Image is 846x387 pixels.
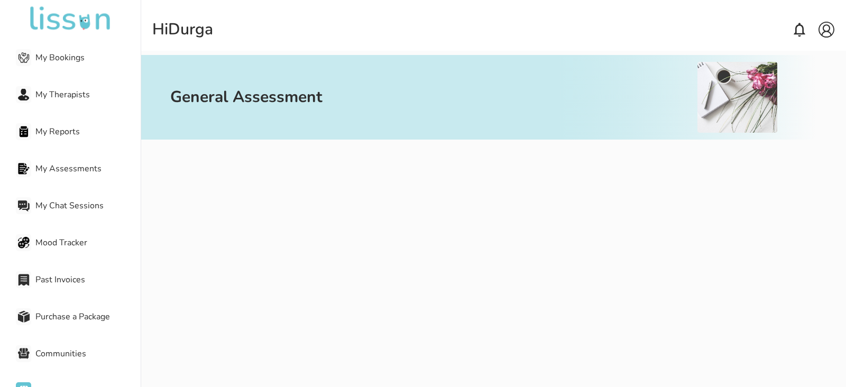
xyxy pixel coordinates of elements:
span: Past Invoices [35,273,140,286]
h2: General Assessment [170,88,323,107]
img: account.svg [819,22,834,38]
span: My Chat Sessions [35,199,140,212]
span: My Therapists [35,88,140,101]
span: My Assessments [35,162,140,175]
div: Hi Durga [152,20,213,39]
span: My Reports [35,125,140,138]
img: Communities [18,348,30,360]
span: Purchase a Package [35,310,140,323]
img: My Assessments [18,163,30,174]
img: Mood Tracker [18,237,30,248]
span: My Bookings [35,51,140,64]
img: 2022-09-26T09:25:08.329Z1664184308329General%20Assessment.png [697,62,777,133]
img: Past Invoices [18,274,30,285]
img: My Chat Sessions [18,200,30,211]
img: My Bookings [18,52,30,63]
img: Purchase a Package [18,311,30,322]
img: My Therapists [18,89,30,100]
span: Mood Tracker [35,236,140,249]
img: undefined [28,6,113,32]
img: My Reports [18,126,30,137]
span: Communities [35,347,140,360]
